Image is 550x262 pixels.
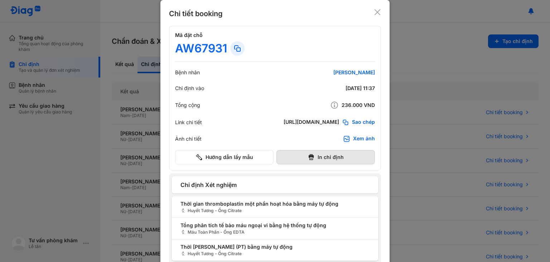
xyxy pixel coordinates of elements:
div: Chi tiết booking [169,9,223,19]
h4: Mã đặt chỗ [175,32,375,38]
span: Tổng phân tích tế bào máu ngoại vi bằng hệ thống tự động [180,221,370,229]
div: Chỉ định vào [175,85,204,92]
div: AW67931 [175,41,227,56]
button: Hướng dẫn lấy mẫu [175,150,274,164]
button: In chỉ định [276,150,375,164]
span: Huyết Tương - Ống Citrate [180,251,370,257]
div: [PERSON_NAME] [289,69,375,76]
div: [URL][DOMAIN_NAME] [284,119,339,126]
div: Ảnh chi tiết [175,136,202,142]
div: 236.000 VND [289,101,375,109]
div: [DATE] 11:37 [289,85,375,92]
div: Bệnh nhân [175,69,200,76]
div: Tổng cộng [175,102,200,108]
div: Xem ảnh [353,135,375,142]
span: Thời gian thromboplastin một phần hoạt hóa bằng máy tự động [180,200,370,207]
span: Sao chép [352,119,375,126]
span: Thời [PERSON_NAME] (PT) bằng máy tự động [180,243,370,251]
span: Chỉ định Xét nghiệm [180,181,370,189]
span: Máu Toàn Phần - Ống EDTA [180,229,370,235]
div: Link chi tiết [175,119,202,126]
span: Huyết Tương - Ống Citrate [180,207,370,214]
